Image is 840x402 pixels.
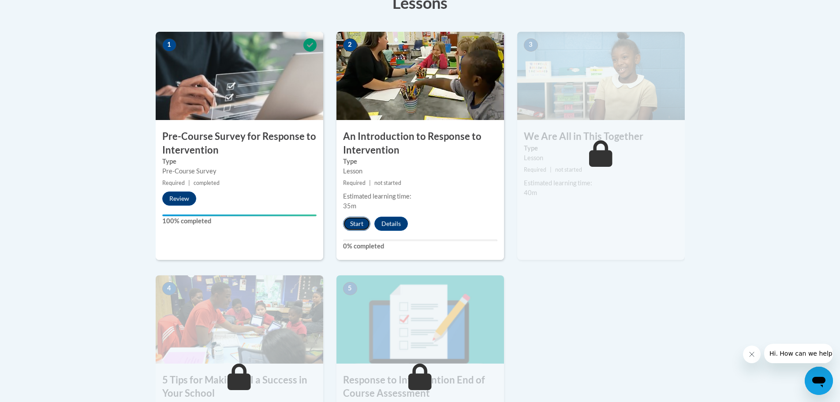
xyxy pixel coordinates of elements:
[805,367,833,395] iframe: Button to launch messaging window
[156,32,323,120] img: Course Image
[524,38,538,52] span: 3
[343,38,357,52] span: 2
[524,143,678,153] label: Type
[162,216,317,226] label: 100% completed
[336,32,504,120] img: Course Image
[343,180,366,186] span: Required
[343,202,356,210] span: 35m
[336,275,504,364] img: Course Image
[188,180,190,186] span: |
[156,275,323,364] img: Course Image
[343,157,497,166] label: Type
[374,217,408,231] button: Details
[555,166,582,173] span: not started
[517,32,685,120] img: Course Image
[5,6,71,13] span: Hi. How can we help?
[743,346,761,363] iframe: Close message
[764,344,833,363] iframe: Message from company
[162,192,196,206] button: Review
[162,214,317,216] div: Your progress
[194,180,220,186] span: completed
[550,166,552,173] span: |
[343,282,357,295] span: 5
[524,153,678,163] div: Lesson
[162,38,176,52] span: 1
[374,180,401,186] span: not started
[336,130,504,157] h3: An Introduction to Response to Intervention
[162,180,185,186] span: Required
[162,282,176,295] span: 4
[369,180,371,186] span: |
[343,166,497,176] div: Lesson
[343,192,497,201] div: Estimated learning time:
[524,189,537,196] span: 40m
[343,241,497,251] label: 0% completed
[156,130,323,157] h3: Pre-Course Survey for Response to Intervention
[162,166,317,176] div: Pre-Course Survey
[524,166,546,173] span: Required
[336,373,504,401] h3: Response to Intervention End of Course Assessment
[524,178,678,188] div: Estimated learning time:
[343,217,370,231] button: Start
[156,373,323,401] h3: 5 Tips for Making RTI a Success in Your School
[162,157,317,166] label: Type
[517,130,685,143] h3: We Are All in This Together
